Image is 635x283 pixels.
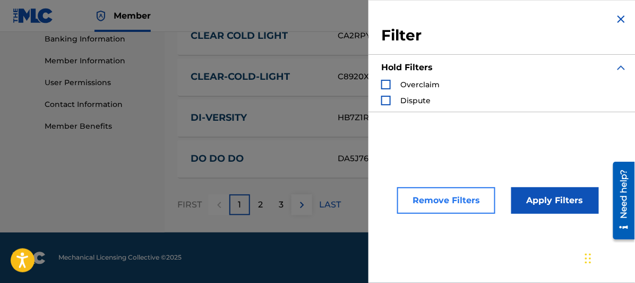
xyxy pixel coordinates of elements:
[13,252,46,264] img: logo
[338,153,381,165] div: DA5J76
[45,78,152,89] a: User Permissions
[114,10,151,22] span: Member
[582,232,635,283] iframe: Chat Widget
[177,199,202,212] p: FIRST
[95,10,107,22] img: Top Rightsholder
[511,187,599,214] button: Apply Filters
[400,96,431,105] span: Dispute
[615,13,628,26] img: close
[58,253,182,263] span: Mechanical Licensing Collective © 2025
[397,187,495,214] button: Remove Filters
[45,99,152,111] a: Contact Information
[319,199,341,212] p: LAST
[191,112,324,124] a: DI-VERSITY
[191,153,324,165] a: DO DO DO
[615,61,628,74] img: expand
[338,30,381,43] div: CA2RPY
[279,199,284,212] p: 3
[605,157,635,243] iframe: Resource Center
[238,199,242,212] p: 1
[338,112,381,124] div: HB7Z1R
[191,30,324,43] a: CLEAR COLD LIGHT
[585,243,591,274] div: Drag
[45,121,152,132] a: Member Benefits
[338,71,381,84] div: C8920X
[45,56,152,67] a: Member Information
[296,199,308,212] img: right
[191,71,324,84] a: CLEAR-COLD-LIGHT
[400,80,440,89] span: Overclaim
[381,26,628,45] h3: Filter
[13,8,54,23] img: MLC Logo
[45,34,152,45] a: Banking Information
[381,62,433,72] strong: Hold Filters
[258,199,263,212] p: 2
